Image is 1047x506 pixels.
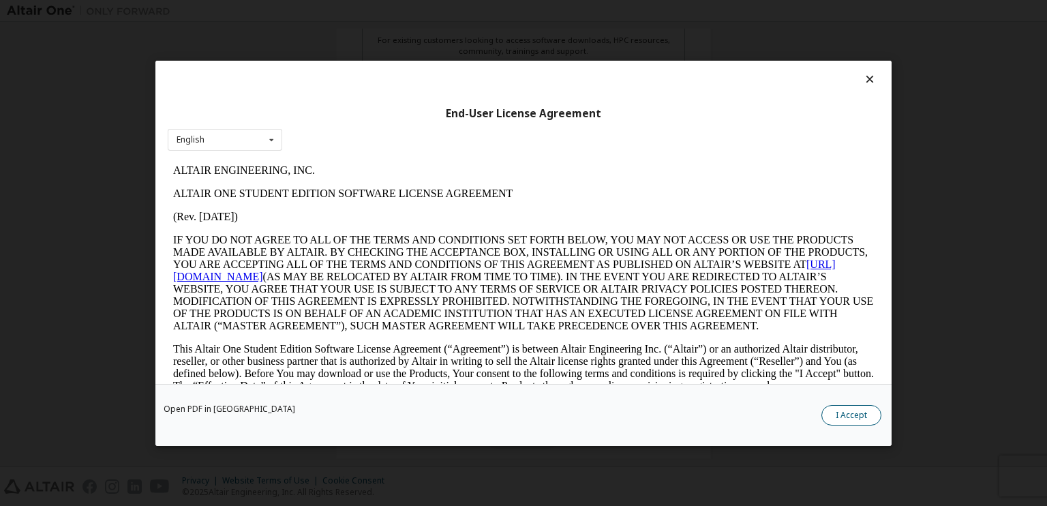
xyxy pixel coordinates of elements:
div: English [177,136,204,144]
p: ALTAIR ENGINEERING, INC. [5,5,706,18]
button: I Accept [821,404,881,425]
div: End-User License Agreement [168,106,879,120]
p: (Rev. [DATE]) [5,52,706,64]
p: ALTAIR ONE STUDENT EDITION SOFTWARE LICENSE AGREEMENT [5,29,706,41]
p: This Altair One Student Edition Software License Agreement (“Agreement”) is between Altair Engine... [5,184,706,233]
a: Open PDF in [GEOGRAPHIC_DATA] [164,404,295,413]
p: IF YOU DO NOT AGREE TO ALL OF THE TERMS AND CONDITIONS SET FORTH BELOW, YOU MAY NOT ACCESS OR USE... [5,75,706,173]
a: [URL][DOMAIN_NAME] [5,100,668,123]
